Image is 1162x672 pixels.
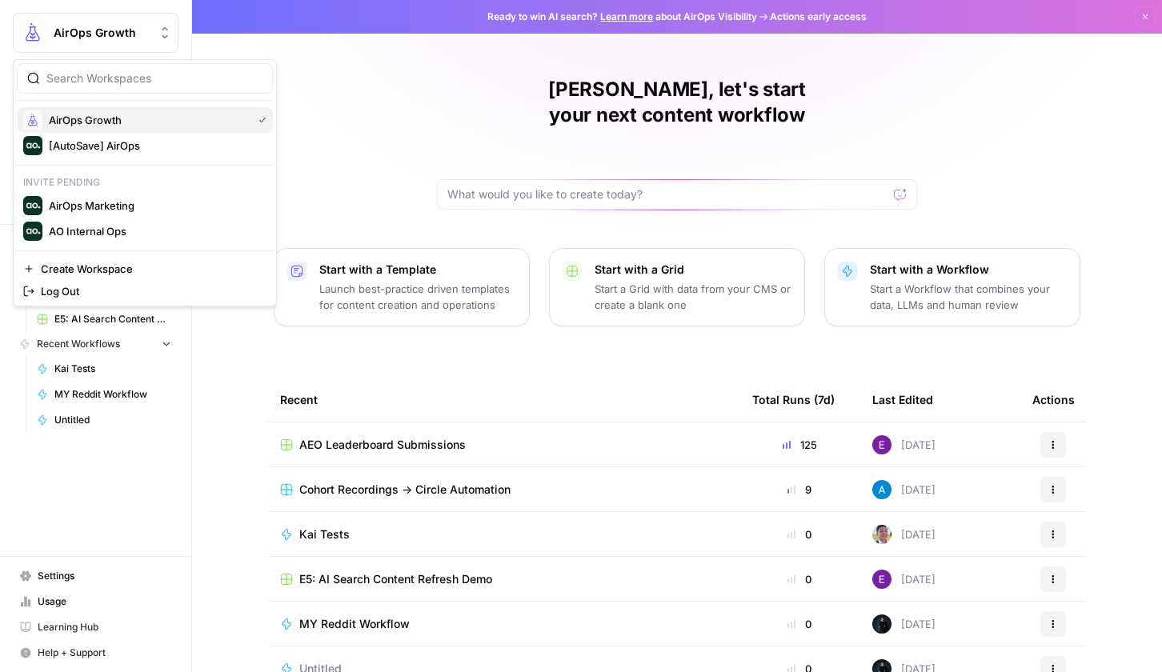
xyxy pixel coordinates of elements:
[38,569,171,583] span: Settings
[38,620,171,634] span: Learning Hub
[49,223,260,239] span: AO Internal Ops
[299,437,466,453] span: AEO Leaderboard Submissions
[280,526,727,542] a: Kai Tests
[752,571,847,587] div: 0
[870,262,1067,278] p: Start with a Workflow
[299,616,410,632] span: MY Reddit Workflow
[280,616,727,632] a: MY Reddit Workflow
[872,435,892,454] img: tb834r7wcu795hwbtepf06oxpmnl
[30,356,178,382] a: Kai Tests
[595,281,791,313] p: Start a Grid with data from your CMS or create a blank one
[23,222,42,241] img: AO Internal Ops Logo
[13,640,178,666] button: Help + Support
[280,378,727,422] div: Recent
[54,362,171,376] span: Kai Tests
[1032,378,1075,422] div: Actions
[872,435,936,454] div: [DATE]
[752,616,847,632] div: 0
[752,437,847,453] div: 125
[49,198,260,214] span: AirOps Marketing
[872,614,892,634] img: mae98n22be7w2flmvint2g1h8u9g
[17,258,273,280] a: Create Workspace
[54,312,171,326] span: E5: AI Search Content Refresh Demo
[752,526,847,542] div: 0
[13,332,178,356] button: Recent Workflows
[274,248,530,326] button: Start with a TemplateLaunch best-practice driven templates for content creation and operations
[872,480,892,499] img: o3cqybgnmipr355j8nz4zpq1mc6x
[280,571,727,587] a: E5: AI Search Content Refresh Demo
[872,378,933,422] div: Last Edited
[13,563,178,589] a: Settings
[299,526,350,542] span: Kai Tests
[13,589,178,614] a: Usage
[549,248,805,326] button: Start with a GridStart a Grid with data from your CMS or create a blank one
[13,13,178,53] button: Workspace: AirOps Growth
[49,112,246,128] span: AirOps Growth
[872,525,892,544] img: 99f2gcj60tl1tjps57nny4cf0tt1
[54,413,171,427] span: Untitled
[280,482,727,498] a: Cohort Recordings -> Circle Automation
[54,387,171,402] span: MY Reddit Workflow
[872,570,936,589] div: [DATE]
[23,196,42,215] img: AirOps Marketing Logo
[600,10,653,22] a: Learn more
[870,281,1067,313] p: Start a Workflow that combines your data, LLMs and human review
[23,136,42,155] img: [AutoSave] AirOps Logo
[299,482,511,498] span: Cohort Recordings -> Circle Automation
[37,337,120,351] span: Recent Workflows
[41,283,260,299] span: Log Out
[447,186,888,202] input: What would you like to create today?
[299,571,492,587] span: E5: AI Search Content Refresh Demo
[13,59,277,306] div: Workspace: AirOps Growth
[319,262,516,278] p: Start with a Template
[54,25,150,41] span: AirOps Growth
[319,281,516,313] p: Launch best-practice driven templates for content creation and operations
[872,570,892,589] img: tb834r7wcu795hwbtepf06oxpmnl
[23,110,42,130] img: AirOps Growth Logo
[30,382,178,407] a: MY Reddit Workflow
[824,248,1080,326] button: Start with a WorkflowStart a Workflow that combines your data, LLMs and human review
[46,70,262,86] input: Search Workspaces
[38,646,171,660] span: Help + Support
[280,437,727,453] a: AEO Leaderboard Submissions
[17,172,273,193] p: Invite pending
[41,261,260,277] span: Create Workspace
[872,480,936,499] div: [DATE]
[13,614,178,640] a: Learning Hub
[30,306,178,332] a: E5: AI Search Content Refresh Demo
[49,138,260,154] span: [AutoSave] AirOps
[30,407,178,433] a: Untitled
[487,10,757,24] span: Ready to win AI search? about AirOps Visibility
[872,525,936,544] div: [DATE]
[437,77,917,128] h1: [PERSON_NAME], let's start your next content workflow
[17,280,273,302] a: Log Out
[752,482,847,498] div: 9
[18,18,47,47] img: AirOps Growth Logo
[872,614,936,634] div: [DATE]
[38,594,171,609] span: Usage
[770,10,867,24] span: Actions early access
[595,262,791,278] p: Start with a Grid
[752,378,835,422] div: Total Runs (7d)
